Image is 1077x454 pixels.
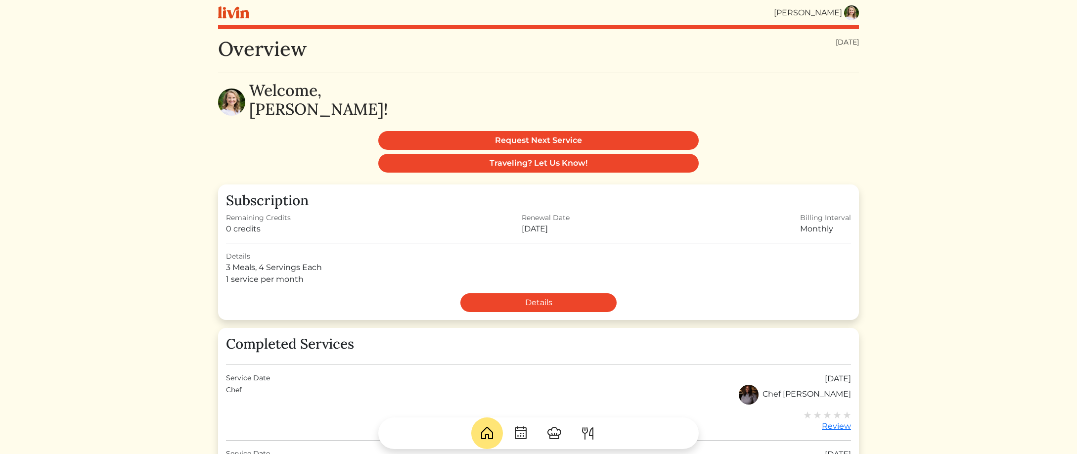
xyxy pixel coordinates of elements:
[804,409,851,432] a: Review
[800,213,851,223] div: Billing Interval
[844,5,859,20] img: a889eb8ac75f3e9ca091f00328ba8a1d
[580,425,596,441] img: ForkKnife-55491504ffdb50bab0c1e09e7649658475375261d09fd45db06cec23bce548bf.svg
[522,223,570,235] div: [DATE]
[378,154,699,173] a: Traveling? Let Us Know!
[226,223,291,235] div: 0 credits
[546,425,562,441] img: ChefHat-a374fb509e4f37eb0702ca99f5f64f3b6956810f32a249b33092029f8484b388.svg
[226,213,291,223] div: Remaining Credits
[513,425,529,441] img: CalendarDots-5bcf9d9080389f2a281d69619e1c85352834be518fbc73d9501aef674afc0d57.svg
[739,385,851,405] div: Chef [PERSON_NAME]
[218,6,249,19] img: livin-logo-a0d97d1a881af30f6274990eb6222085a2533c92bbd1e4f22c21b4f0d0e3210c.svg
[522,213,570,223] div: Renewal Date
[774,7,842,19] div: [PERSON_NAME]
[226,385,242,405] div: Chef
[226,262,851,273] div: 3 Meals, 4 Servings Each
[836,37,859,47] div: [DATE]
[226,373,270,385] div: Service Date
[378,131,699,150] a: Request Next Service
[218,89,245,116] img: a889eb8ac75f3e9ca091f00328ba8a1d
[739,385,759,405] img: 3e6ad4af7e4941a98703f3f526bf3736
[218,37,307,61] h1: Overview
[479,425,495,441] img: House-9bf13187bcbb5817f509fe5e7408150f90897510c4275e13d0d5fca38e0b5951.svg
[226,192,851,209] h3: Subscription
[800,223,851,235] div: Monthly
[226,336,851,353] h3: Completed Services
[825,373,851,385] div: [DATE]
[249,81,388,119] h2: Welcome, [PERSON_NAME]!
[226,273,851,285] div: 1 service per month
[460,293,617,312] a: Details
[226,251,851,262] div: Details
